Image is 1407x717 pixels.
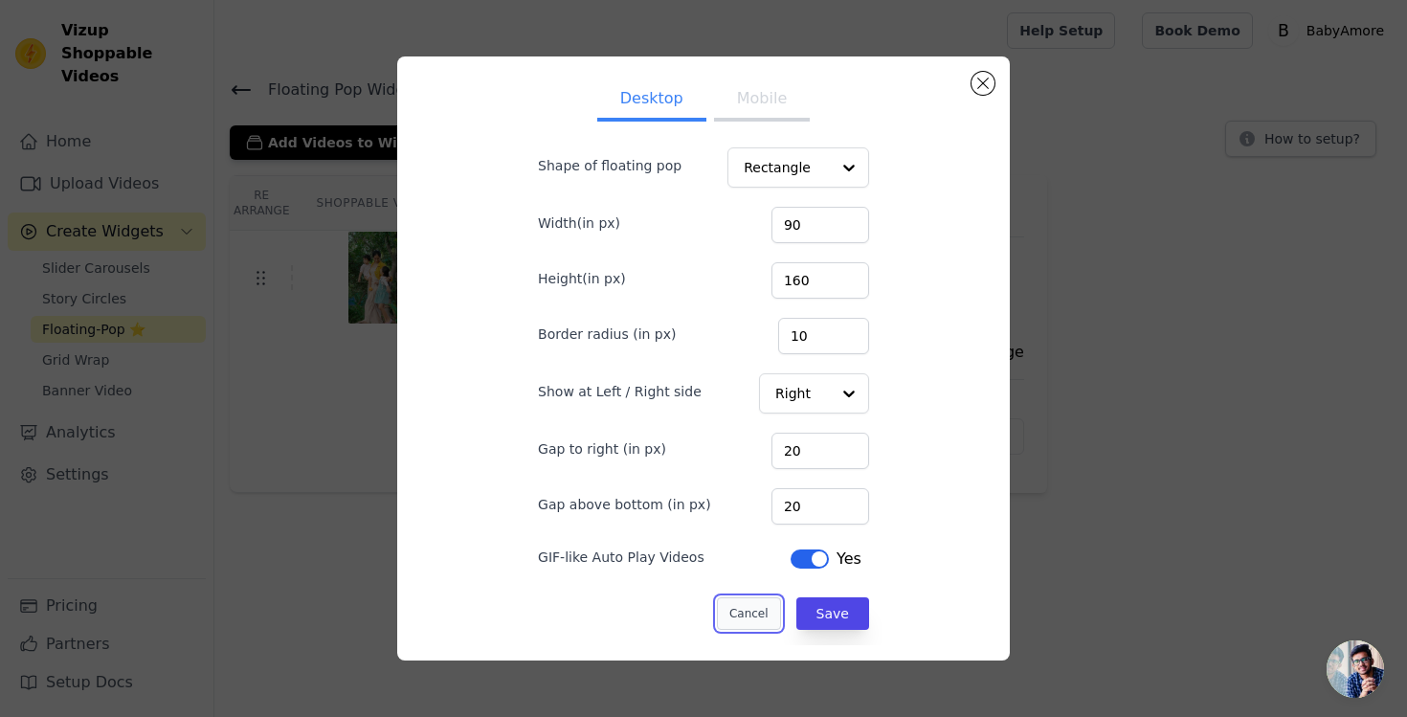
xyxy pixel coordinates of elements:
label: GIF-like Auto Play Videos [538,548,704,567]
label: Shape of floating pop [538,156,681,175]
label: Show at Left / Right side [538,382,702,401]
label: Width(in px) [538,213,620,233]
button: Close modal [971,72,994,95]
button: Cancel [717,597,781,630]
button: Desktop [597,79,706,122]
a: Open chat [1327,640,1384,698]
label: Border radius (in px) [538,325,676,344]
label: Gap above bottom (in px) [538,495,711,514]
label: Height(in px) [538,269,626,288]
button: Save [796,597,869,630]
label: Gap to right (in px) [538,439,666,459]
button: Mobile [714,79,810,122]
span: Yes [837,548,861,571]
